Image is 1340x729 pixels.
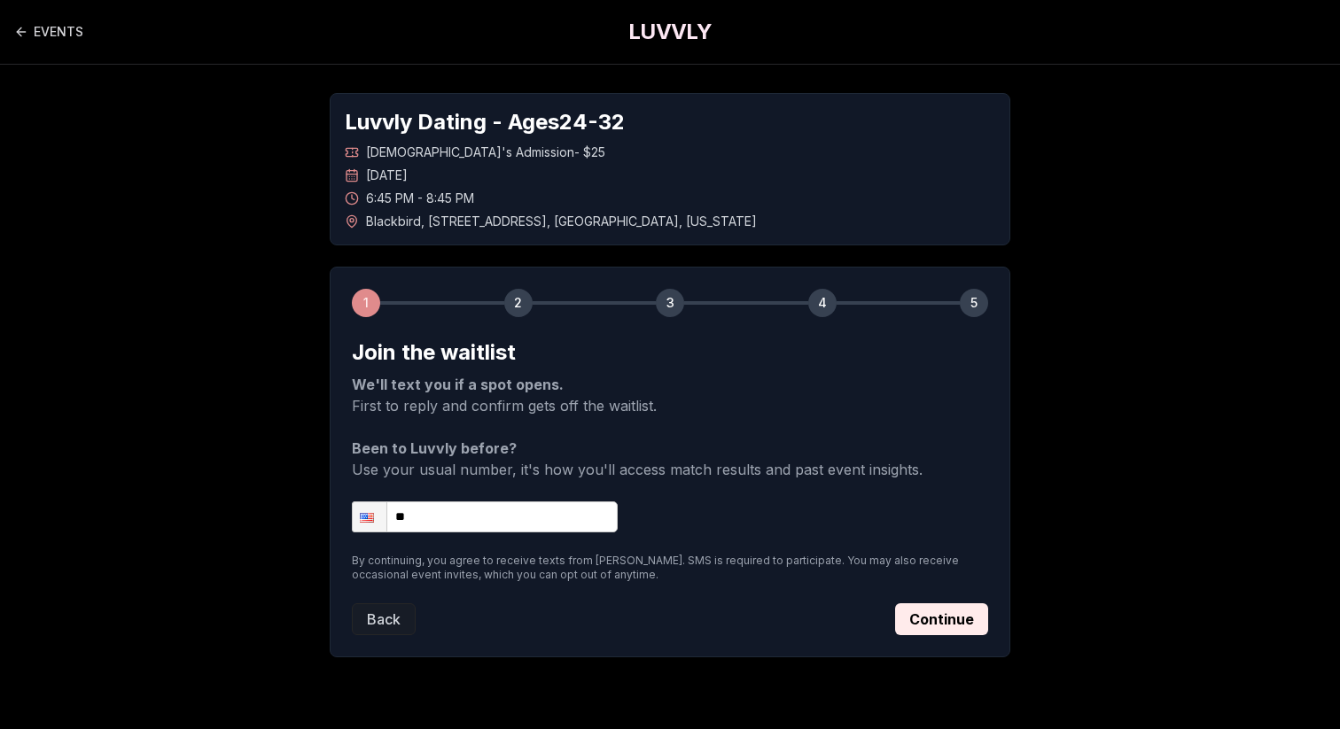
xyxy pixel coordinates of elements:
[352,289,380,317] div: 1
[366,213,757,230] span: Blackbird , [STREET_ADDRESS] , [GEOGRAPHIC_DATA] , [US_STATE]
[895,603,988,635] button: Continue
[352,603,416,635] button: Back
[808,289,837,317] div: 4
[366,143,605,161] span: [DEMOGRAPHIC_DATA]'s Admission - $25
[352,438,988,480] p: Use your usual number, it's how you'll access match results and past event insights.
[14,14,83,50] a: Back to events
[366,167,408,184] span: [DATE]
[960,289,988,317] div: 5
[345,108,995,136] h1: Luvvly Dating - Ages 24 - 32
[352,376,564,393] strong: We'll text you if a spot opens.
[352,439,517,457] strong: Been to Luvvly before?
[352,554,988,582] p: By continuing, you agree to receive texts from [PERSON_NAME]. SMS is required to participate. You...
[353,502,386,531] div: United States: + 1
[628,18,712,46] a: LUVVLY
[352,338,988,367] h2: Join the waitlist
[656,289,684,317] div: 3
[504,289,533,317] div: 2
[352,374,988,416] p: First to reply and confirm gets off the waitlist.
[366,190,474,207] span: 6:45 PM - 8:45 PM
